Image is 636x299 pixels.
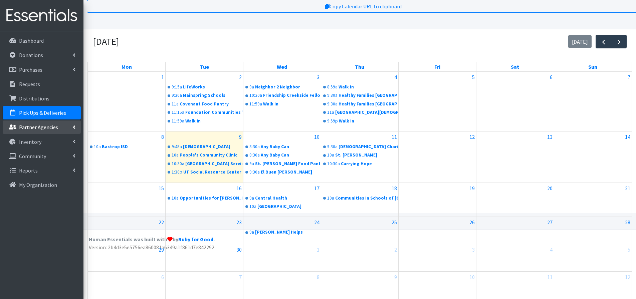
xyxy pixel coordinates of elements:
[157,244,165,255] a: September 29, 2025
[399,72,476,131] td: September 5, 2025
[339,118,398,124] div: Walk In
[626,244,632,255] a: October 5, 2025
[3,178,81,192] a: My Organization
[166,183,243,217] td: September 16, 2025
[88,131,166,183] td: September 8, 2025
[180,101,242,107] div: Covenant Food Pantry
[549,244,554,255] a: October 4, 2025
[626,72,632,82] a: September 7, 2025
[19,109,66,116] p: Pick Ups & Deliveries
[322,91,398,99] a: 9:30aHealthy Families [GEOGRAPHIC_DATA]
[261,143,320,150] div: Any Baby Can
[327,152,334,159] div: 10a
[321,244,399,272] td: October 2, 2025
[88,244,166,272] td: September 29, 2025
[120,62,133,71] a: Monday
[19,167,38,174] p: Reports
[19,52,43,58] p: Donations
[249,84,254,90] div: 9a
[596,35,611,48] button: Previous month
[3,149,81,163] a: Community
[321,217,399,244] td: September 25, 2025
[546,272,554,282] a: October 11, 2025
[255,229,320,236] div: [PERSON_NAME] Helps
[172,143,182,150] div: 9:45a
[243,72,321,131] td: September 3, 2025
[471,72,476,82] a: September 5, 2025
[157,183,165,194] a: September 15, 2025
[160,72,165,82] a: September 1, 2025
[166,217,243,244] td: September 23, 2025
[321,272,399,299] td: October 9, 2025
[166,91,242,99] a: 9:30aMainspring Schools
[393,72,398,82] a: September 4, 2025
[3,135,81,148] a: Inventory
[244,100,320,108] a: 11:59aWalk In
[554,217,632,244] td: September 28, 2025
[255,161,320,167] div: St. [PERSON_NAME] Food Pantry
[3,4,81,27] img: HumanEssentials
[185,109,242,116] div: Foundation Communities "FC CHI"
[624,183,632,194] a: September 21, 2025
[322,151,398,159] a: 10aSt. [PERSON_NAME]
[183,169,242,176] div: UT Social Resource Center
[172,161,184,167] div: 10:30a
[183,84,242,90] div: LifeWorks
[244,91,320,99] a: 10:30aFriendship Creekside Fellowship
[393,244,398,255] a: October 2, 2025
[390,217,398,228] a: September 25, 2025
[235,244,243,255] a: September 30, 2025
[238,131,243,142] a: September 9, 2025
[321,183,399,217] td: September 18, 2025
[3,92,81,105] a: Distributions
[468,183,476,194] a: September 19, 2025
[322,160,398,168] a: 10:30aCarrying Hope
[554,244,632,272] td: October 5, 2025
[3,77,81,91] a: Requests
[546,183,554,194] a: September 20, 2025
[166,151,242,159] a: 10aPeople's Community Clinic
[185,118,242,124] div: Walk In
[339,143,398,150] div: [DEMOGRAPHIC_DATA] Charities of [GEOGRAPHIC_DATA][US_STATE]
[322,83,398,91] a: 8:59aWalk In
[183,92,242,99] div: Mainspring Schools
[611,35,627,48] button: Next month
[244,160,320,168] a: 9aSt. [PERSON_NAME] Food Pantry
[93,36,119,47] h2: [DATE]
[315,272,321,282] a: October 8, 2025
[88,143,165,151] a: 10aBastrop ISD
[19,81,40,87] p: Requests
[249,195,254,202] div: 9a
[157,217,165,228] a: September 22, 2025
[549,72,554,82] a: September 6, 2025
[327,161,340,167] div: 10:30a
[243,183,321,217] td: September 17, 2025
[235,183,243,194] a: September 16, 2025
[166,131,243,183] td: September 9, 2025
[335,109,398,116] div: [GEOGRAPHIC_DATA][DEMOGRAPHIC_DATA]
[3,106,81,119] a: Pick Ups & Deliveries
[554,272,632,299] td: October 12, 2025
[624,217,632,228] a: September 28, 2025
[471,244,476,255] a: October 3, 2025
[166,100,242,108] a: 11aCovenant Food Pantry
[244,83,320,91] a: 9aNeighbor 2 Neighbor
[244,203,320,211] a: 10a[GEOGRAPHIC_DATA]
[19,124,58,130] p: Partner Agencies
[238,72,243,82] a: September 2, 2025
[554,131,632,183] td: September 14, 2025
[249,152,260,159] div: 8:30a
[327,118,338,124] div: 9:59p
[88,217,166,244] td: September 22, 2025
[313,217,321,228] a: September 24, 2025
[393,272,398,282] a: October 9, 2025
[509,62,520,71] a: Saturday
[257,203,320,210] div: [GEOGRAPHIC_DATA]
[322,117,398,125] a: 9:59pWalk In
[166,168,242,176] a: 1:30pUT Social Resource Center
[249,143,260,150] div: 8:30a
[321,131,399,183] td: September 11, 2025
[160,272,165,282] a: October 6, 2025
[19,37,44,44] p: Dashboard
[180,195,242,202] div: Opportunities for [PERSON_NAME] and Burnet Counties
